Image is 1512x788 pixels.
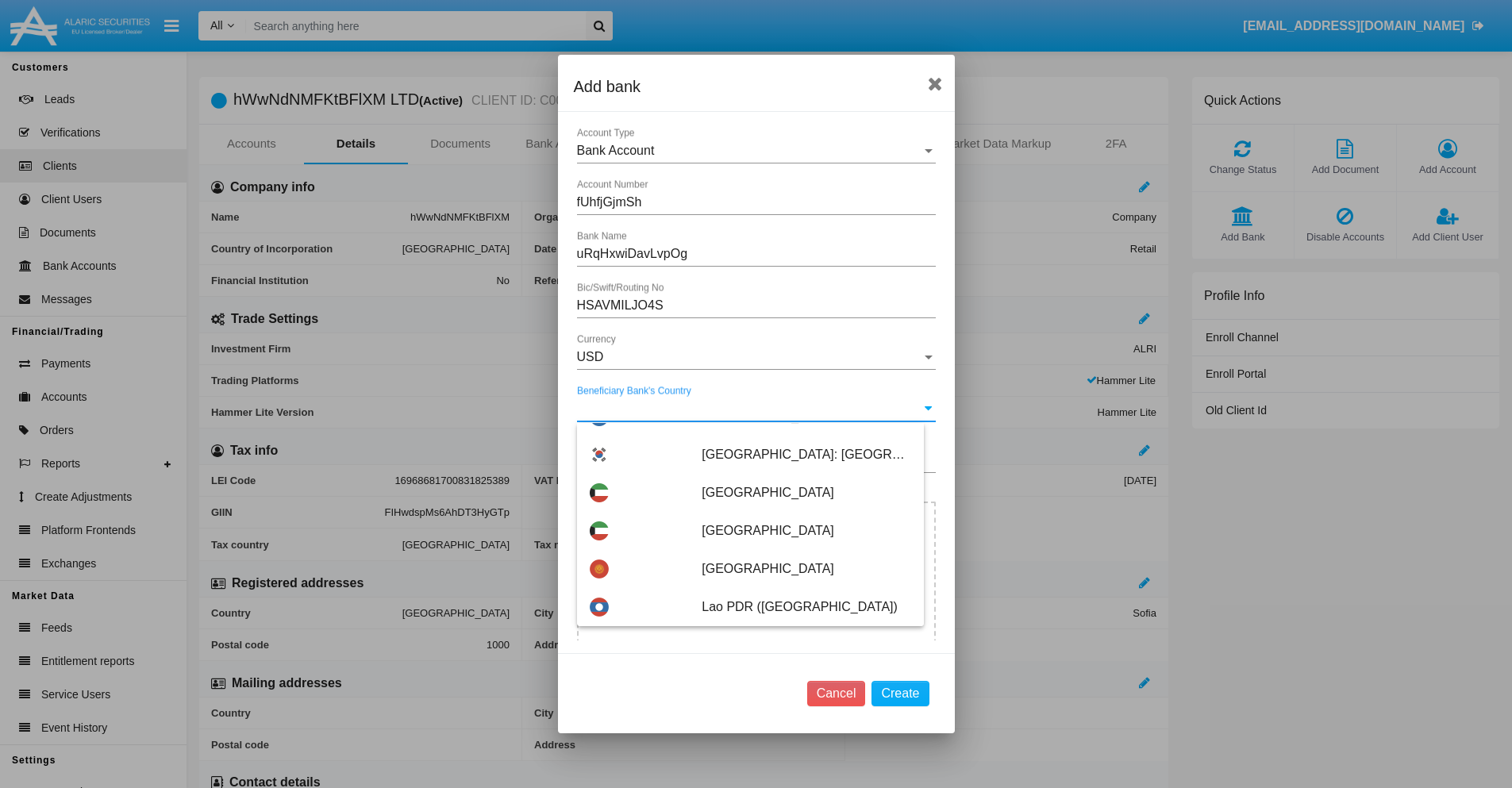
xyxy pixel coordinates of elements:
[577,350,604,363] span: USD
[871,681,929,706] button: Create
[702,436,910,474] span: [GEOGRAPHIC_DATA]: [GEOGRAPHIC_DATA]
[574,74,939,99] div: Add bank
[577,144,655,157] span: Bank Account
[702,588,910,626] span: Lao PDR ([GEOGRAPHIC_DATA])
[807,681,866,706] button: Cancel
[702,512,910,550] span: [GEOGRAPHIC_DATA]
[702,474,910,512] span: [GEOGRAPHIC_DATA]
[702,550,910,588] span: [GEOGRAPHIC_DATA]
